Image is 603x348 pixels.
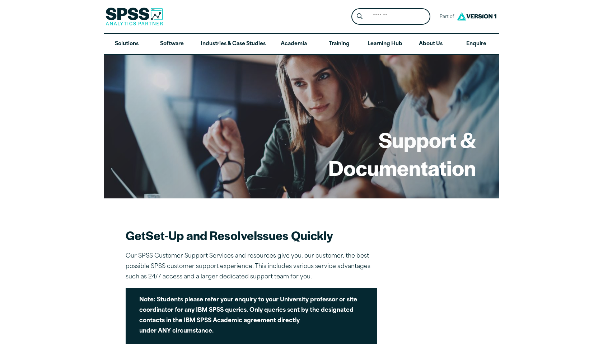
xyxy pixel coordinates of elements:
[436,12,455,22] span: Part of
[126,251,377,282] p: Our SPSS Customer Support Services and resources give you, our customer, the best possible SPSS c...
[126,227,377,243] h2: Get Issues Quickly
[146,226,254,244] strong: Set-Up and Resolve
[328,126,476,181] h1: Support & Documentation
[104,34,499,55] nav: Desktop version of site main menu
[357,13,363,19] svg: Search magnifying glass icon
[351,8,430,25] form: Site Header Search Form
[408,34,453,55] a: About Us
[362,34,408,55] a: Learning Hub
[317,34,362,55] a: Training
[104,34,149,55] a: Solutions
[106,8,163,25] img: SPSS Analytics Partner
[455,10,498,23] img: Version1 Logo
[195,34,271,55] a: Industries & Case Studies
[139,297,357,334] strong: Note: Students please refer your enquiry to your University professor or site coordinator for any...
[454,34,499,55] a: Enquire
[353,10,366,23] button: Search magnifying glass icon
[149,34,195,55] a: Software
[271,34,317,55] a: Academia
